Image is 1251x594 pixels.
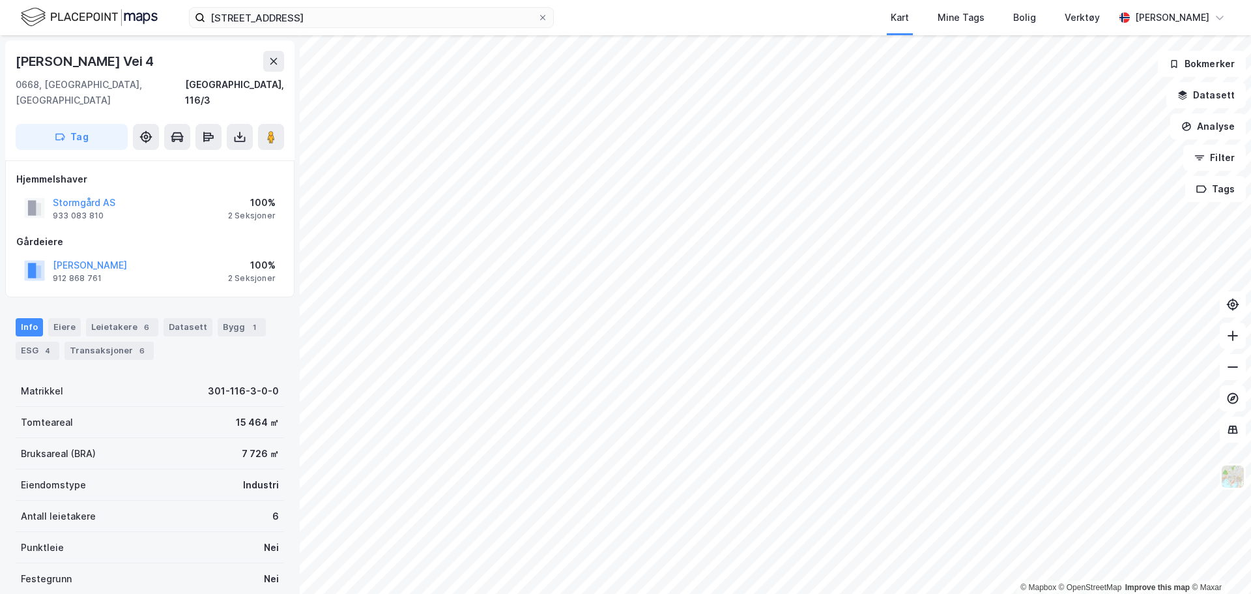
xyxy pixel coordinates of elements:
[1166,82,1246,108] button: Datasett
[228,273,276,284] div: 2 Seksjoner
[140,321,153,334] div: 6
[21,477,86,493] div: Eiendomstype
[48,318,81,336] div: Eiere
[243,477,279,493] div: Industri
[1125,583,1190,592] a: Improve this map
[16,51,156,72] div: [PERSON_NAME] Vei 4
[21,540,64,556] div: Punktleie
[242,446,279,462] div: 7 726 ㎡
[16,77,185,108] div: 0668, [GEOGRAPHIC_DATA], [GEOGRAPHIC_DATA]
[205,8,538,27] input: Søk på adresse, matrikkel, gårdeiere, leietakere eller personer
[1065,10,1100,25] div: Verktøy
[236,415,279,430] div: 15 464 ㎡
[21,383,63,399] div: Matrikkel
[228,258,276,273] div: 100%
[228,195,276,211] div: 100%
[264,540,279,556] div: Nei
[21,509,96,524] div: Antall leietakere
[1170,113,1246,140] button: Analyse
[1185,176,1246,202] button: Tags
[65,342,154,360] div: Transaksjoner
[164,318,212,336] div: Datasett
[272,509,279,524] div: 6
[228,211,276,221] div: 2 Seksjoner
[1183,145,1246,171] button: Filter
[16,171,283,187] div: Hjemmelshaver
[248,321,261,334] div: 1
[21,571,72,587] div: Festegrunn
[891,10,909,25] div: Kart
[41,344,54,357] div: 4
[16,124,128,150] button: Tag
[16,342,59,360] div: ESG
[53,211,104,221] div: 933 083 810
[185,77,284,108] div: [GEOGRAPHIC_DATA], 116/3
[16,234,283,250] div: Gårdeiere
[1135,10,1209,25] div: [PERSON_NAME]
[21,446,96,462] div: Bruksareal (BRA)
[53,273,102,284] div: 912 868 761
[1013,10,1036,25] div: Bolig
[16,318,43,336] div: Info
[136,344,149,357] div: 6
[1220,464,1245,489] img: Z
[264,571,279,587] div: Nei
[1158,51,1246,77] button: Bokmerker
[938,10,985,25] div: Mine Tags
[86,318,158,336] div: Leietakere
[1020,583,1056,592] a: Mapbox
[1059,583,1122,592] a: OpenStreetMap
[21,6,158,29] img: logo.f888ab2527a4732fd821a326f86c7f29.svg
[208,383,279,399] div: 301-116-3-0-0
[21,415,73,430] div: Tomteareal
[218,318,266,336] div: Bygg
[1186,531,1251,594] iframe: Chat Widget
